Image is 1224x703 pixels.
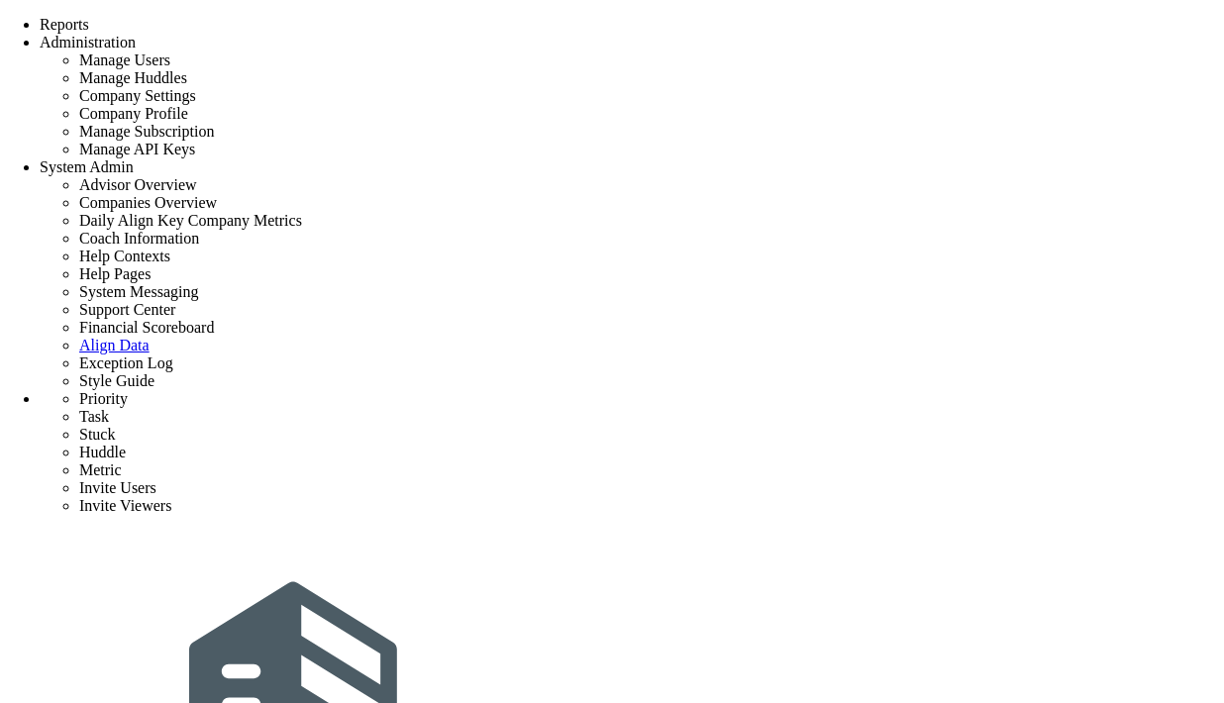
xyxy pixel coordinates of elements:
[79,230,199,247] span: Coach Information
[79,248,170,264] span: Help Contexts
[79,283,198,300] span: System Messaging
[79,426,115,443] span: Stuck
[79,141,195,157] span: Manage API Keys
[79,105,188,122] span: Company Profile
[79,372,154,389] span: Style Guide
[79,51,170,68] span: Manage Users
[79,301,175,318] span: Support Center
[79,123,214,140] span: Manage Subscription
[79,461,122,478] span: Metric
[79,337,150,353] a: Align Data
[79,408,109,425] span: Task
[40,158,134,175] span: System Admin
[79,69,187,86] span: Manage Huddles
[79,87,196,104] span: Company Settings
[79,390,128,407] span: Priority
[79,354,173,371] span: Exception Log
[79,212,302,229] span: Daily Align Key Company Metrics
[40,16,89,33] span: Reports
[79,265,151,282] span: Help Pages
[79,479,156,496] span: Invite Users
[79,444,126,460] span: Huddle
[40,34,136,50] span: Administration
[79,176,197,193] span: Advisor Overview
[79,319,214,336] span: Financial Scoreboard
[79,194,217,211] span: Companies Overview
[79,497,171,514] span: Invite Viewers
